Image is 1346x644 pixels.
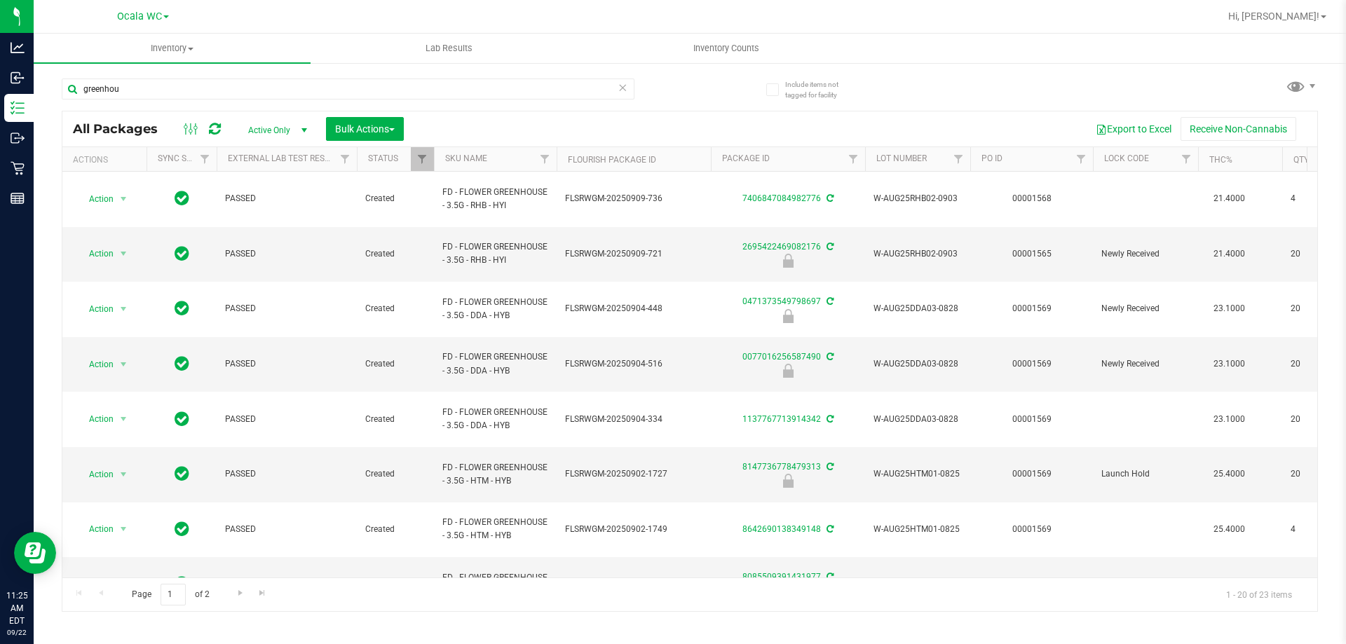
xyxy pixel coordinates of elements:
[225,523,348,536] span: PASSED
[225,413,348,426] span: PASSED
[161,584,186,605] input: 1
[1206,574,1252,594] span: 25.4000
[365,413,426,426] span: Created
[175,244,189,263] span: In Sync
[115,355,132,374] span: select
[11,41,25,55] inline-svg: Analytics
[442,350,548,377] span: FD - FLOWER GREENHOUSE - 3.5G - DDA - HYB
[230,584,250,603] a: Go to the next page
[445,153,487,163] a: SKU Name
[1012,524,1052,534] a: 00001569
[117,11,162,22] span: Ocala WC
[824,193,834,203] span: Sync from Compliance System
[76,519,114,539] span: Action
[742,462,821,472] a: 8147736778479313
[618,78,627,97] span: Clear
[742,572,821,582] a: 8085509391431977
[742,352,821,362] a: 0077016256587490
[252,584,273,603] a: Go to the last page
[876,153,927,163] a: Lot Number
[722,153,770,163] a: Package ID
[1012,249,1052,259] a: 00001565
[873,413,962,426] span: W-AUG25DDA03-0828
[175,299,189,318] span: In Sync
[115,189,132,209] span: select
[1012,359,1052,369] a: 00001569
[565,302,702,315] span: FLSRWGM-20250904-448
[1012,469,1052,479] a: 00001569
[115,465,132,484] span: select
[947,147,970,171] a: Filter
[981,153,1002,163] a: PO ID
[1206,299,1252,319] span: 23.1000
[442,296,548,322] span: FD - FLOWER GREENHOUSE - 3.5G - DDA - HYB
[1206,189,1252,209] span: 21.4000
[1228,11,1319,22] span: Hi, [PERSON_NAME]!
[674,42,778,55] span: Inventory Counts
[824,572,834,582] span: Sync from Compliance System
[873,467,962,481] span: W-AUG25HTM01-0825
[824,462,834,472] span: Sync from Compliance System
[742,242,821,252] a: 2695422469082176
[365,523,426,536] span: Created
[1012,193,1052,203] a: 00001568
[11,131,25,145] inline-svg: Outbound
[62,78,634,100] input: Search Package ID, Item Name, SKU, Lot or Part Number...
[568,155,656,165] a: Flourish Package ID
[1291,413,1344,426] span: 20
[1293,155,1309,165] a: Qty
[225,302,348,315] span: PASSED
[533,147,557,171] a: Filter
[1012,303,1052,313] a: 00001569
[158,153,212,163] a: Sync Status
[842,147,865,171] a: Filter
[115,409,132,429] span: select
[442,240,548,267] span: FD - FLOWER GREENHOUSE - 3.5G - RHB - HYI
[709,474,867,488] div: Launch Hold
[1181,117,1296,141] button: Receive Non-Cannabis
[115,575,132,594] span: select
[1175,147,1198,171] a: Filter
[1215,584,1303,605] span: 1 - 20 of 23 items
[565,413,702,426] span: FLSRWGM-20250904-334
[824,296,834,306] span: Sync from Compliance System
[225,247,348,261] span: PASSED
[1206,464,1252,484] span: 25.4000
[442,571,548,598] span: FD - FLOWER GREENHOUSE - 3.5G - HTM - HYB
[6,627,27,638] p: 09/22
[365,302,426,315] span: Created
[565,467,702,481] span: FLSRWGM-20250902-1727
[365,357,426,371] span: Created
[115,299,132,319] span: select
[742,296,821,306] a: 0471373549798697
[175,354,189,374] span: In Sync
[565,192,702,205] span: FLSRWGM-20250909-736
[1206,354,1252,374] span: 23.1000
[442,186,548,212] span: FD - FLOWER GREENHOUSE - 3.5G - RHB - HYI
[873,302,962,315] span: W-AUG25DDA03-0828
[120,584,221,605] span: Page of 2
[193,147,217,171] a: Filter
[76,244,114,263] span: Action
[1209,155,1232,165] a: THC%
[824,414,834,424] span: Sync from Compliance System
[411,147,434,171] a: Filter
[1012,414,1052,424] a: 00001569
[334,147,357,171] a: Filter
[709,254,867,268] div: Newly Received
[1070,147,1093,171] a: Filter
[34,42,311,55] span: Inventory
[1206,409,1252,430] span: 23.1000
[873,357,962,371] span: W-AUG25DDA03-0828
[11,101,25,115] inline-svg: Inventory
[1087,117,1181,141] button: Export to Excel
[442,406,548,432] span: FD - FLOWER GREENHOUSE - 3.5G - DDA - HYB
[115,519,132,539] span: select
[365,192,426,205] span: Created
[335,123,395,135] span: Bulk Actions
[873,523,962,536] span: W-AUG25HTM01-0825
[407,42,491,55] span: Lab Results
[228,153,338,163] a: External Lab Test Result
[225,467,348,481] span: PASSED
[824,242,834,252] span: Sync from Compliance System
